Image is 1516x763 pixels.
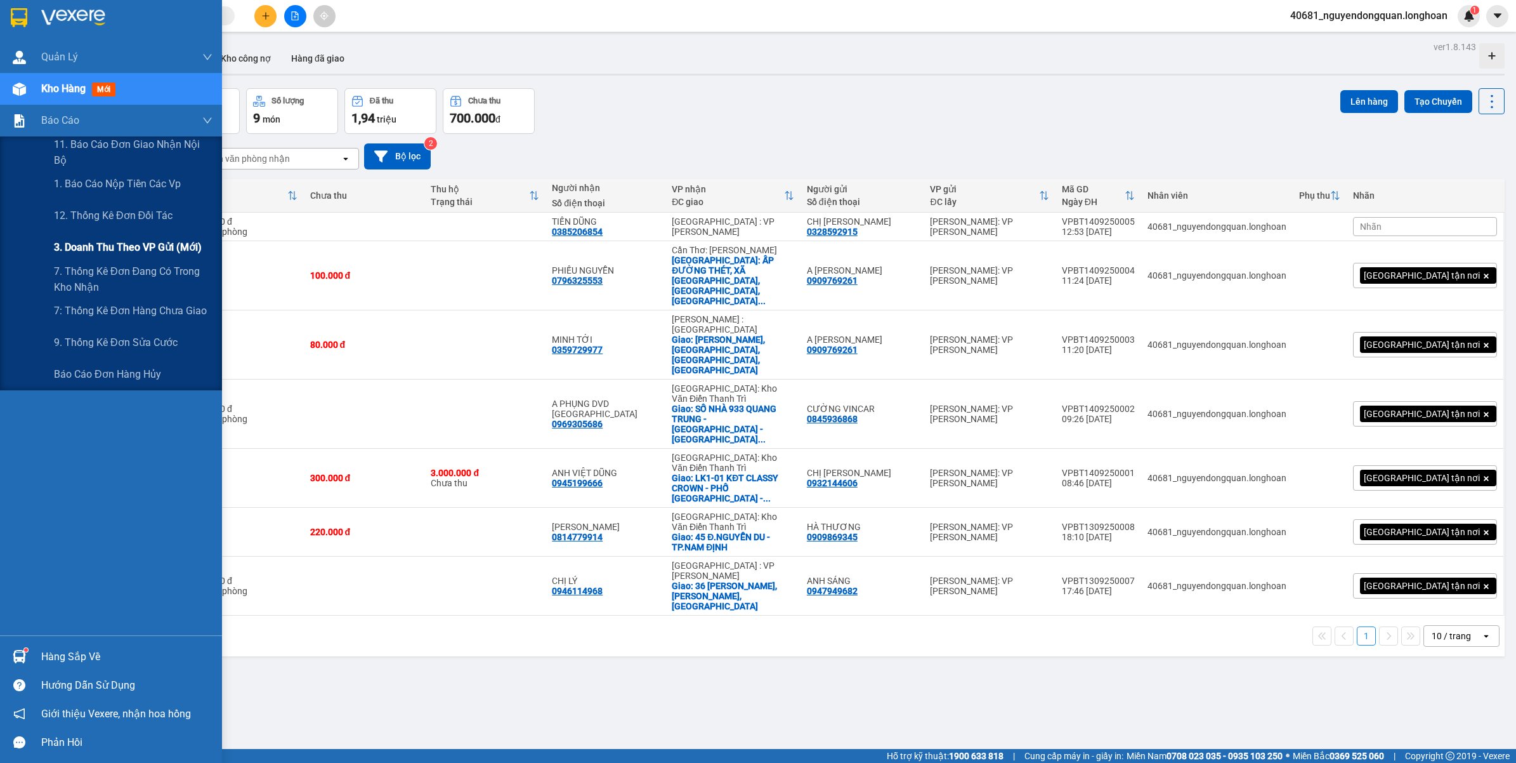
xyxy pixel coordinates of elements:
[949,751,1003,761] strong: 1900 633 818
[1286,753,1290,759] span: ⚪️
[41,733,212,752] div: Phản hồi
[431,468,539,478] div: 3.000.000 đ
[552,522,659,532] div: KIM CHUNG
[807,414,858,424] div: 0845936868
[552,198,659,208] div: Số điện thoại
[807,335,918,345] div: A VÕ TRUNG
[424,137,437,150] sup: 2
[254,5,277,27] button: plus
[763,493,771,503] span: ...
[1062,468,1135,478] div: VPBT1409250001
[271,96,304,105] div: Số lượng
[672,245,794,255] div: Cần Thơ: [PERSON_NAME]
[758,296,766,306] span: ...
[41,112,79,128] span: Báo cáo
[13,650,26,663] img: warehouse-icon
[443,88,535,134] button: Chưa thu700.000đ
[1472,6,1477,15] span: 1
[1364,580,1480,592] span: [GEOGRAPHIC_DATA] tận nơi
[552,532,603,542] div: 0814779914
[13,708,25,720] span: notification
[807,345,858,355] div: 0909769261
[930,184,1038,194] div: VP gửi
[1062,197,1125,207] div: Ngày ĐH
[1062,522,1135,532] div: VPBT1309250008
[11,36,256,45] strong: (Công Ty TNHH Chuyển Phát Nhanh Bảo An - MST: 0109597835)
[41,706,191,722] span: Giới thiệu Vexere, nhận hoa hồng
[261,11,270,20] span: plus
[1446,752,1454,760] span: copyright
[1486,5,1508,27] button: caret-down
[1062,478,1135,488] div: 08:46 [DATE]
[552,478,603,488] div: 0945199666
[672,197,784,207] div: ĐC giao
[1166,751,1283,761] strong: 0708 023 035 - 0935 103 250
[552,586,603,596] div: 0946114968
[495,114,500,124] span: đ
[13,83,26,96] img: warehouse-icon
[1062,404,1135,414] div: VPBT1409250002
[1360,222,1382,232] span: Nhãn
[1394,749,1395,763] span: |
[41,49,78,65] span: Quản Lý
[54,366,161,382] span: Báo cáo đơn hàng hủy
[665,179,800,213] th: Toggle SortBy
[310,270,419,281] div: 100.000 đ
[1432,630,1471,642] div: 10 / trang
[1330,751,1384,761] strong: 0369 525 060
[1364,472,1480,484] span: [GEOGRAPHIC_DATA] tận nơi
[192,576,297,586] div: 980.000 đ
[54,176,181,192] span: 1. Báo cáo nộp tiền các vp
[1293,749,1384,763] span: Miền Bắc
[202,52,212,62] span: down
[54,303,207,319] span: 7: Thống kê đơn hàng chưa giao
[672,216,794,237] div: [GEOGRAPHIC_DATA] : VP [PERSON_NAME]
[310,190,419,201] div: Chưa thu
[377,114,396,124] span: triệu
[44,50,226,98] span: [PHONE_NUMBER] - [DOMAIN_NAME]
[672,383,794,404] div: [GEOGRAPHIC_DATA]: Kho Văn Điển Thanh Trì
[41,83,86,95] span: Kho hàng
[672,184,784,194] div: VP nhận
[192,216,297,227] div: 730.000 đ
[1062,345,1135,355] div: 11:20 [DATE]
[192,414,297,424] div: Tại văn phòng
[310,527,419,537] div: 220.000 đ
[807,576,918,586] div: ANH SÁNG
[211,43,281,74] button: Kho công nợ
[1055,179,1141,213] th: Toggle SortBy
[192,404,297,414] div: 230.000 đ
[552,335,659,345] div: MINH TỚI
[11,8,27,27] img: logo-vxr
[1013,749,1015,763] span: |
[344,88,436,134] button: Đã thu1,94 triệu
[1340,90,1398,113] button: Lên hàng
[1062,586,1135,596] div: 17:46 [DATE]
[192,227,297,237] div: Tại văn phòng
[552,227,603,237] div: 0385206854
[1147,340,1286,350] div: 40681_nguyendongquan.longhoan
[1470,6,1479,15] sup: 1
[1062,265,1135,275] div: VPBT1409250004
[1479,43,1505,69] div: Tạo kho hàng mới
[13,736,25,748] span: message
[930,522,1049,542] div: [PERSON_NAME]: VP [PERSON_NAME]
[92,83,115,96] span: mới
[1062,532,1135,542] div: 18:10 [DATE]
[202,152,290,165] div: Chọn văn phòng nhận
[1147,473,1286,483] div: 40681_nguyendongquan.longhoan
[351,110,375,126] span: 1,94
[24,648,28,652] sup: 1
[364,143,431,169] button: Bộ lọc
[54,239,202,255] span: 3. Doanh Thu theo VP Gửi (mới)
[1364,408,1480,420] span: [GEOGRAPHIC_DATA] tận nơi
[552,265,659,275] div: PHIẾU NGUYỄN
[1481,631,1491,641] svg: open
[54,263,212,295] span: 7. Thống kê đơn đang có trong kho nhận
[54,335,178,350] span: 9. Thống kê đơn sửa cước
[1062,227,1135,237] div: 12:53 [DATE]
[1492,10,1503,22] span: caret-down
[552,419,603,429] div: 0969305686
[1353,190,1497,201] div: Nhãn
[552,216,659,227] div: TIẾN DŨNG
